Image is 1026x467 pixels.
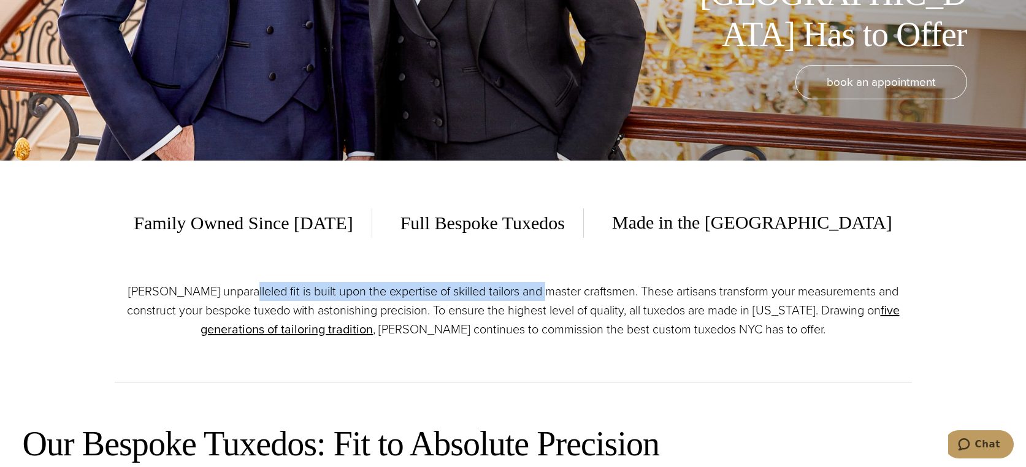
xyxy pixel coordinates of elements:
[948,430,1014,461] iframe: Opens a widget where you can chat to one of our agents
[382,208,584,238] span: Full Bespoke Tuxedos
[827,73,936,91] span: book an appointment
[201,301,900,338] a: five generations of tailoring tradition
[115,282,912,339] p: [PERSON_NAME] unparalleled fit is built upon the expertise of skilled tailors and master craftsme...
[134,208,372,238] span: Family Owned Since [DATE]
[795,65,967,99] a: book an appointment
[594,208,892,238] span: Made in the [GEOGRAPHIC_DATA]
[23,422,1004,466] h2: Our Bespoke Tuxedos: Fit to Absolute Precision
